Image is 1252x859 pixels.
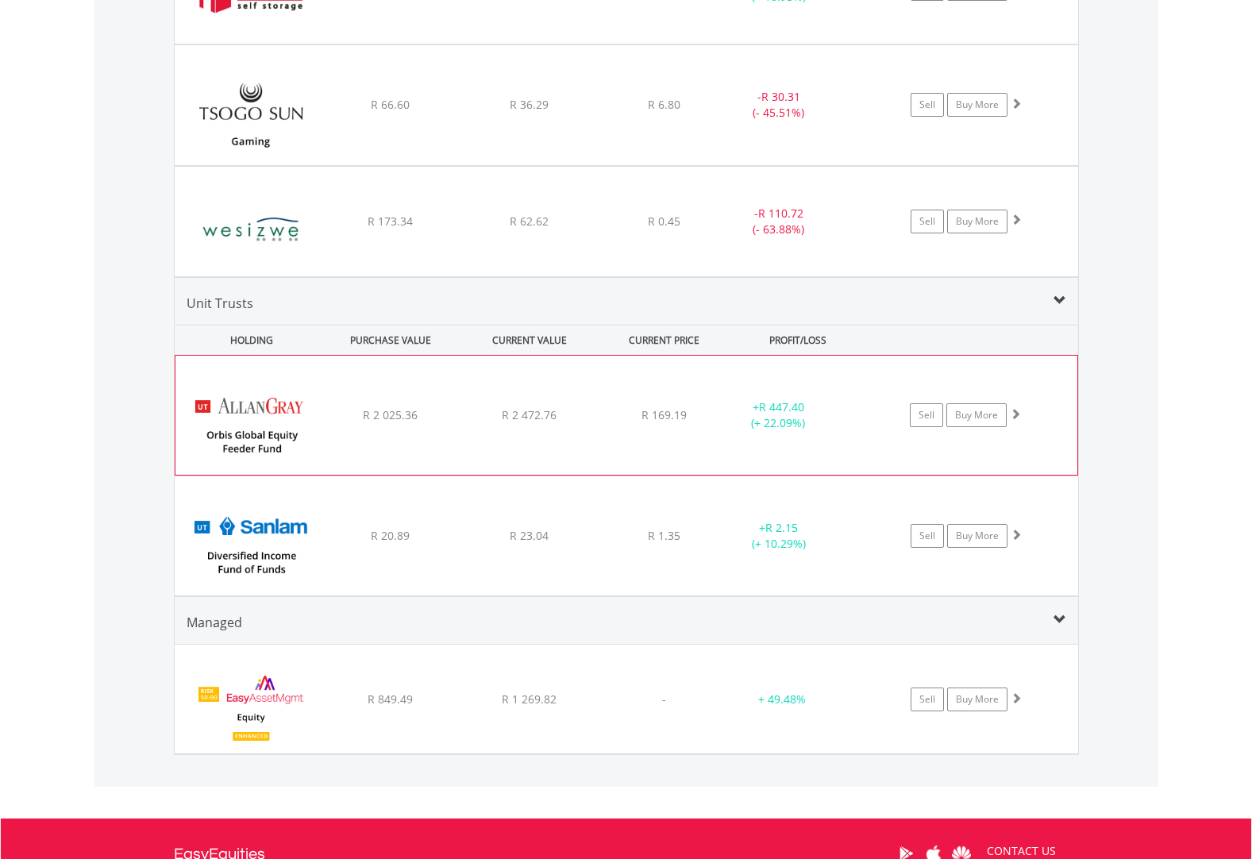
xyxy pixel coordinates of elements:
span: R 169.19 [641,407,687,422]
div: HOLDING [175,325,320,355]
span: R 0.45 [648,214,680,229]
a: Buy More [946,403,1007,427]
div: - (- 63.88%) [719,206,839,237]
span: R 1.35 [648,528,680,543]
div: CURRENT VALUE [462,325,598,355]
div: + (+ 10.29%) [719,520,839,552]
span: R 36.29 [510,97,549,112]
span: - [662,691,666,707]
span: R 2 472.76 [502,407,557,422]
span: R 20.89 [371,528,410,543]
a: Buy More [947,210,1007,233]
span: R 1 269.82 [502,691,557,707]
a: Sell [910,403,943,427]
span: R 110.72 [758,206,803,221]
a: Sell [911,688,944,711]
span: R 2 025.36 [363,407,418,422]
div: + (+ 22.09%) [718,399,838,431]
a: Buy More [947,688,1007,711]
img: EQU.ZA.WEZ.png [183,187,319,272]
span: R 447.40 [759,399,804,414]
div: CURRENT PRICE [600,325,726,355]
a: Buy More [947,524,1007,548]
span: Unit Trusts [187,295,253,312]
div: - (- 45.51%) [719,89,839,121]
a: Sell [911,524,944,548]
div: PURCHASE VALUE [323,325,459,355]
span: R 173.34 [368,214,413,229]
span: R 849.49 [368,691,413,707]
img: UT.ZA.AGOE.png [183,376,320,471]
span: R 23.04 [510,528,549,543]
span: R 6.80 [648,97,680,112]
div: PROFIT/LOSS [730,325,866,355]
img: EQU.ZA.TSG.png [183,65,319,160]
a: Buy More [947,93,1007,117]
div: + 49.48% [731,691,833,707]
span: Managed [187,614,242,631]
span: R 2.15 [765,520,798,535]
a: Sell [911,93,944,117]
a: Sell [911,210,944,233]
span: R 62.62 [510,214,549,229]
img: EMPBundle_EEquity.png [183,664,319,749]
img: UT.ZA.SDFB3.png [183,496,319,591]
span: R 30.31 [761,89,800,104]
span: R 66.60 [371,97,410,112]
